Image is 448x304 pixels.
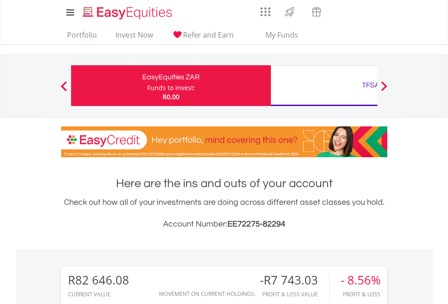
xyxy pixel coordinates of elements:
span: My Funds [252,29,312,41]
a: Portfolio [63,30,101,44]
h1: Here are the ins and outs of your account [61,175,387,192]
span: EE72275-82294 [227,220,285,228]
span: R0.00 [163,92,179,101]
a: AppsGrid [255,2,276,17]
img: EasyCredit Promotion Banner [61,126,387,157]
img: grid-menu-icon.svg [260,7,270,17]
a: Home page [79,2,176,20]
a: Vouchers [303,2,330,19]
div: Movement on Current Holdings: [159,291,255,297]
a: Notifications [330,2,353,20]
div: - 8.56% [341,274,381,287]
h3: Account Number: [61,218,387,231]
div: -R7 743.03 [260,274,329,287]
span: Refer and Earn [183,30,234,40]
div: Profit & Loss [341,291,381,297]
img: vouchers-v2.svg [309,5,324,19]
img: EasyEquities_Logo.png [81,5,176,20]
div: EasyEquities ZAR [77,71,265,83]
button: Next [375,86,393,95]
button: Previous [55,86,73,95]
a: FAQ's and Support [353,2,376,20]
div: Check out how all of your investments are doing across different asset classes you hold. [61,196,387,231]
a: My Profile [376,2,399,22]
div: Profit & Loss Value [260,291,329,297]
a: Refer and Earn [168,30,237,44]
img: thrive-v2.svg [282,5,297,19]
div: CURRENT VALUE [68,291,129,297]
div: R82 646.08 [68,274,129,287]
div: Funds to invest: [147,83,195,92]
a: Invest Now [112,30,157,44]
